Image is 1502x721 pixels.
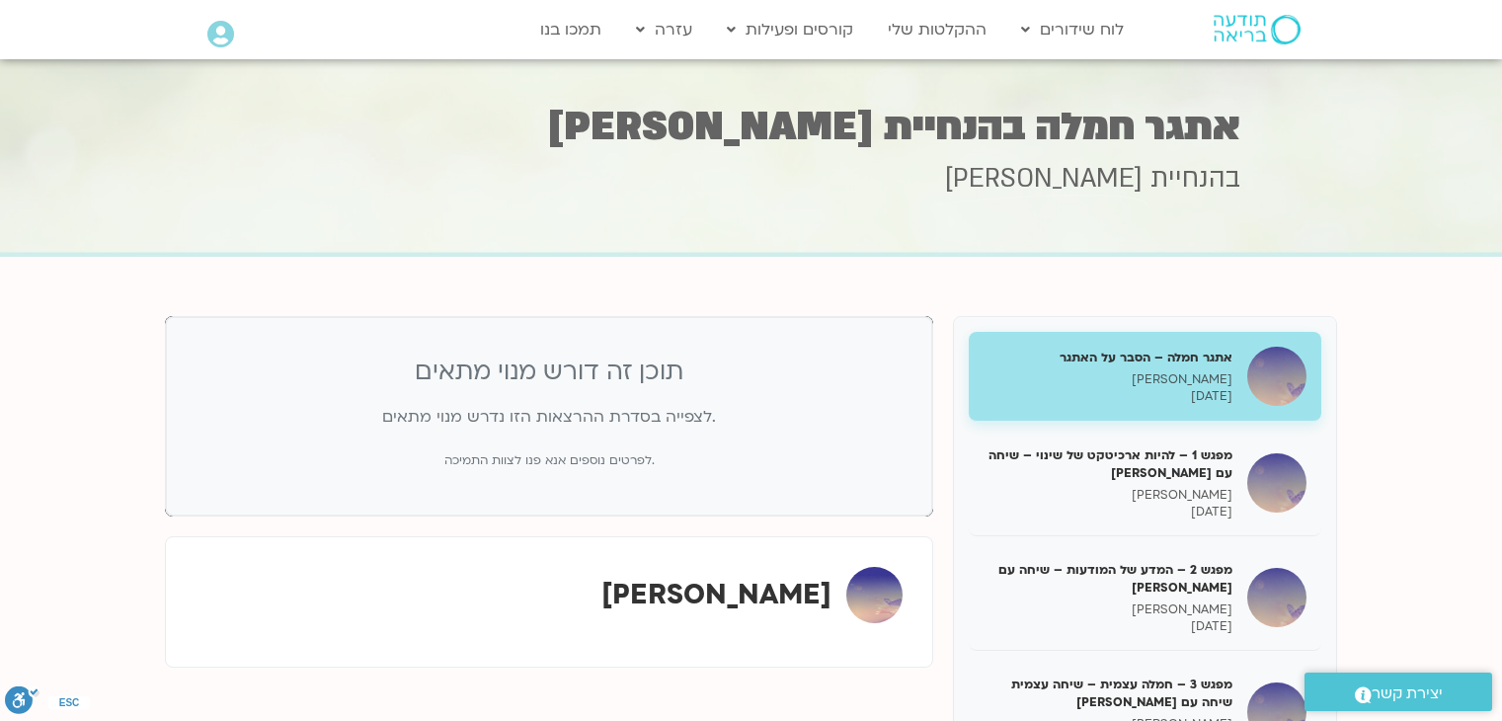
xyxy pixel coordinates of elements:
[984,676,1232,711] h5: מפגש 3 – חמלה עצמית – שיחה עצמית שיחה עם [PERSON_NAME]
[1150,161,1240,197] span: בהנחיית
[626,11,702,48] a: עזרה
[601,576,831,613] strong: [PERSON_NAME]
[1372,681,1443,707] span: יצירת קשר
[984,371,1232,388] p: [PERSON_NAME]
[1214,15,1301,44] img: תודעה בריאה
[984,446,1232,482] h5: מפגש 1 – להיות ארכיטקט של שינוי – שיחה עם [PERSON_NAME]
[846,567,903,623] img: טארה בראך
[1011,11,1134,48] a: לוח שידורים
[878,11,996,48] a: ההקלטות שלי
[984,349,1232,366] h5: אתגר חמלה – הסבר על האתגר
[984,561,1232,597] h5: מפגש 2 – המדע של המודעות – שיחה עם [PERSON_NAME]
[263,108,1240,146] h1: אתגר חמלה בהנחיית [PERSON_NAME]
[1247,453,1306,513] img: מפגש 1 – להיות ארכיטקט של שינוי – שיחה עם מריה שרייבר
[984,601,1232,618] p: [PERSON_NAME]
[1247,568,1306,627] img: מפגש 2 – המדע של המודעות – שיחה עם דן סיגל
[197,450,902,471] p: לפרטים נוספים אנא פנו לצוות התמיכה.
[1247,347,1306,406] img: אתגר חמלה – הסבר על האתגר
[984,487,1232,504] p: [PERSON_NAME]
[530,11,611,48] a: תמכו בנו
[984,504,1232,521] p: [DATE]
[197,356,902,389] h3: תוכן זה דורש מנוי מתאים
[717,11,863,48] a: קורסים ופעילות
[984,618,1232,635] p: [DATE]
[197,404,902,431] p: לצפייה בסדרת ההרצאות הזו נדרש מנוי מתאים.
[1304,673,1492,711] a: יצירת קשר
[984,388,1232,405] p: [DATE]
